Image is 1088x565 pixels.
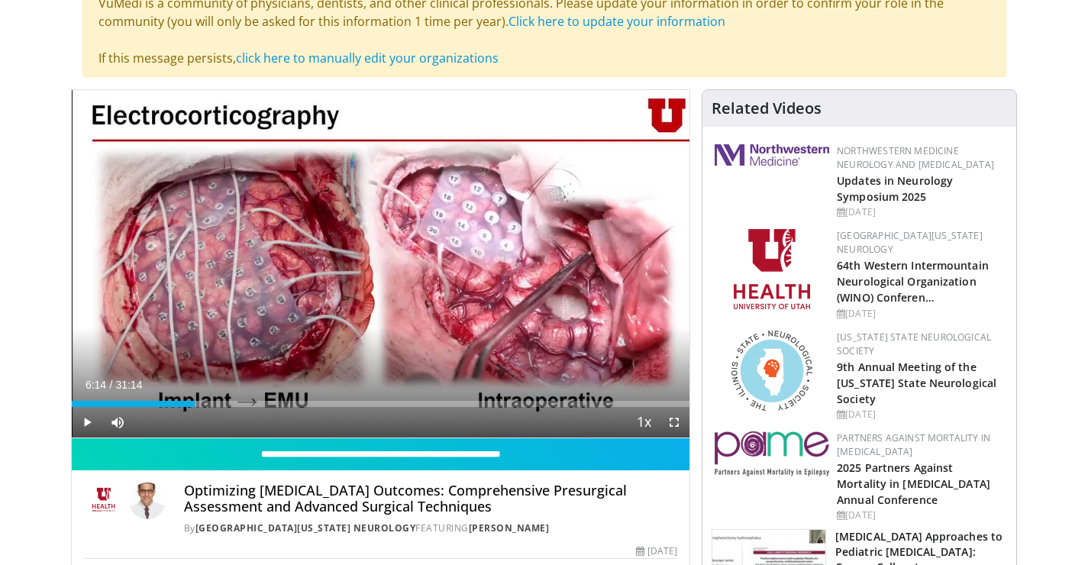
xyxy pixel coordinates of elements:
button: Playback Rate [628,407,659,437]
a: [GEOGRAPHIC_DATA][US_STATE] Neurology [195,521,416,534]
span: 6:14 [86,379,106,391]
span: 31:14 [115,379,142,391]
a: 9th Annual Meeting of the [US_STATE] State Neurological Society [837,360,996,406]
img: eb8b354f-837c-42f6-ab3d-1e8ded9eaae7.png.150x105_q85_autocrop_double_scale_upscale_version-0.2.png [715,431,829,476]
div: [DATE] [636,544,677,558]
a: click here to manually edit your organizations [236,50,499,66]
img: Avatar [129,483,166,519]
a: [GEOGRAPHIC_DATA][US_STATE] Neurology [837,229,983,256]
button: Fullscreen [659,407,689,437]
div: [DATE] [837,307,1004,321]
h4: Optimizing [MEDICAL_DATA] Outcomes: Comprehensive Presurgical Assessment and Advanced Surgical Te... [184,483,677,515]
a: 64th Western Intermountain Neurological Organization (WINO) Conferen… [837,258,989,305]
img: f6362829-b0a3-407d-a044-59546adfd345.png.150x105_q85_autocrop_double_scale_upscale_version-0.2.png [734,229,810,309]
button: Play [72,407,102,437]
h4: Related Videos [712,99,822,118]
a: Updates in Neurology Symposium 2025 [837,173,953,204]
div: Progress Bar [72,401,690,407]
a: [US_STATE] State Neurological Society [837,331,991,357]
a: Click here to update your information [508,13,725,30]
div: By FEATURING [184,521,677,535]
a: Northwestern Medicine Neurology and [MEDICAL_DATA] [837,144,994,171]
a: [PERSON_NAME] [469,521,550,534]
div: [DATE] [837,408,1004,421]
a: 2025 Partners Against Mortality in [MEDICAL_DATA] Annual Conference [837,460,990,507]
div: [DATE] [837,508,1004,522]
img: 71a8b48c-8850-4916-bbdd-e2f3ccf11ef9.png.150x105_q85_autocrop_double_scale_upscale_version-0.2.png [731,331,812,411]
a: Partners Against Mortality in [MEDICAL_DATA] [837,431,990,458]
img: 2a462fb6-9365-492a-ac79-3166a6f924d8.png.150x105_q85_autocrop_double_scale_upscale_version-0.2.jpg [715,144,829,166]
video-js: Video Player [72,90,690,438]
button: Mute [102,407,133,437]
div: [DATE] [837,205,1004,219]
img: University of Utah Neurology [84,483,123,519]
span: / [110,379,113,391]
